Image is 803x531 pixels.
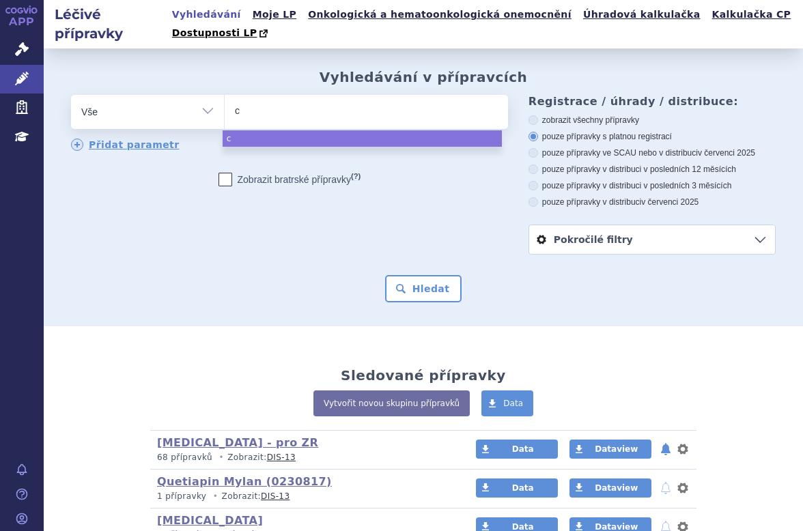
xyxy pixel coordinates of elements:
h3: Registrace / úhrady / distribuce: [529,95,776,108]
span: 68 přípravků [157,453,212,462]
h2: Léčivé přípravky [44,5,168,43]
span: v červenci 2025 [641,197,699,207]
a: Data [476,440,558,459]
a: Moje LP [249,5,300,24]
a: Dostupnosti LP [168,24,275,43]
p: Zobrazit: [157,491,450,502]
button: nastavení [676,480,690,496]
a: Data [481,390,533,416]
h2: Vyhledávání v přípravcích [320,69,528,85]
a: Vytvořit novou skupinu přípravků [313,390,470,416]
label: pouze přípravky s platnou registrací [529,131,776,142]
a: Dataview [569,478,651,498]
span: Data [512,444,534,454]
a: Dataview [569,440,651,459]
label: Zobrazit bratrské přípravky [219,173,361,186]
label: zobrazit všechny přípravky [529,115,776,126]
label: pouze přípravky v distribuci v posledních 3 měsících [529,180,776,191]
button: notifikace [659,480,673,496]
a: Přidat parametr [71,139,180,151]
label: pouze přípravky v distribuci [529,197,776,207]
label: pouze přípravky v distribuci v posledních 12 měsících [529,164,776,175]
li: c [223,130,502,147]
span: Data [512,483,534,493]
span: Dataview [595,483,638,493]
button: Hledat [385,275,462,302]
a: Vyhledávání [168,5,245,24]
i: • [210,491,222,502]
abbr: (?) [351,172,361,181]
span: Dostupnosti LP [172,27,257,38]
span: v červenci 2025 [698,148,755,158]
button: nastavení [676,441,690,457]
a: Pokročilé filtry [529,225,775,254]
a: DIS-13 [261,491,290,501]
span: 1 přípravky [157,491,206,501]
p: Zobrazit: [157,452,450,463]
a: Onkologická a hematoonkologická onemocnění [304,5,576,24]
a: Kalkulačka CP [708,5,795,24]
button: notifikace [659,441,673,457]
i: • [215,452,227,463]
a: [MEDICAL_DATA] - pro ZR [157,436,318,449]
label: pouze přípravky ve SCAU nebo v distribuci [529,147,776,158]
a: Data [476,478,558,498]
a: Quetiapin Mylan (0230817) [157,475,332,488]
a: DIS-13 [267,453,296,462]
span: Data [503,399,523,408]
span: Dataview [595,444,638,454]
h2: Sledované přípravky [341,367,506,384]
a: [MEDICAL_DATA] [157,514,263,527]
a: Úhradová kalkulačka [579,5,705,24]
